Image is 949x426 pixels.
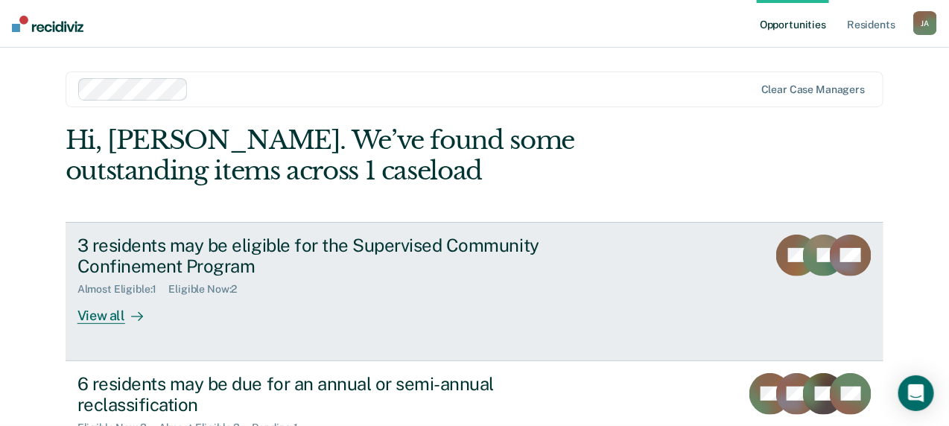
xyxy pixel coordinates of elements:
[77,283,169,296] div: Almost Eligible : 1
[913,11,937,35] button: JA
[12,16,83,32] img: Recidiviz
[66,222,884,361] a: 3 residents may be eligible for the Supervised Community Confinement ProgramAlmost Eligible:1Elig...
[898,375,934,411] div: Open Intercom Messenger
[168,283,249,296] div: Eligible Now : 2
[77,373,600,416] div: 6 residents may be due for an annual or semi-annual reclassification
[66,125,720,186] div: Hi, [PERSON_NAME]. We’ve found some outstanding items across 1 caseload
[913,11,937,35] div: J A
[77,235,600,278] div: 3 residents may be eligible for the Supervised Community Confinement Program
[761,83,865,96] div: Clear case managers
[77,296,161,325] div: View all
